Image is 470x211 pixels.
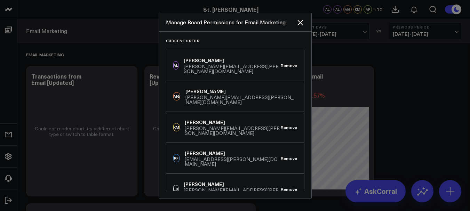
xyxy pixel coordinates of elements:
[173,185,178,193] div: LS
[173,154,180,162] div: RF
[184,181,281,188] div: [PERSON_NAME]
[185,95,297,105] div: [PERSON_NAME][EMAIL_ADDRESS][PERSON_NAME][DOMAIN_NAME]
[281,187,297,192] button: Remove
[185,88,297,95] div: [PERSON_NAME]
[185,150,280,157] div: [PERSON_NAME]
[281,156,297,161] button: Remove
[185,119,281,126] div: [PERSON_NAME]
[166,18,296,26] div: Manage Board Permissions for Email Marketing
[166,39,304,43] h3: Current Users
[184,57,281,64] div: [PERSON_NAME]
[184,188,281,197] div: [PERSON_NAME][EMAIL_ADDRESS][PERSON_NAME][DOMAIN_NAME]
[173,123,180,131] div: KM
[173,92,180,100] div: MG
[281,125,297,130] button: Remove
[185,157,280,167] div: [EMAIL_ADDRESS][PERSON_NAME][DOMAIN_NAME]
[281,63,297,68] button: Remove
[173,61,178,70] div: AL
[184,64,281,74] div: [PERSON_NAME][EMAIL_ADDRESS][PERSON_NAME][DOMAIN_NAME]
[296,18,304,27] button: Close
[185,126,281,136] div: [PERSON_NAME][EMAIL_ADDRESS][PERSON_NAME][DOMAIN_NAME]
